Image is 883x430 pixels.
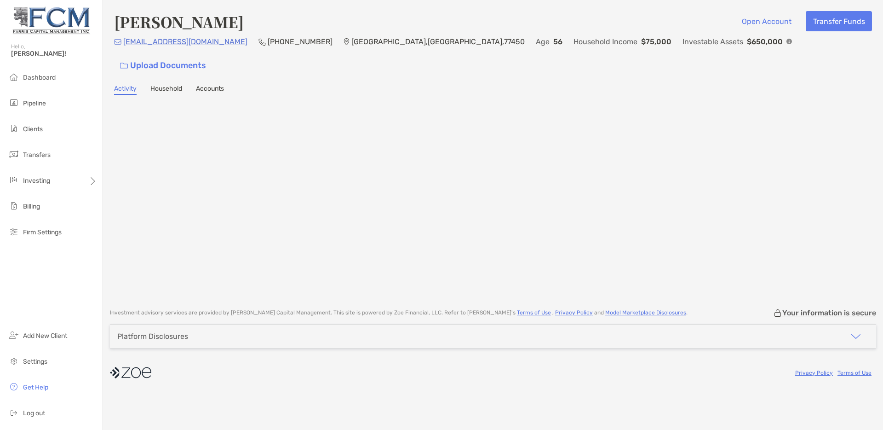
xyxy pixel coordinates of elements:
img: get-help icon [8,381,19,392]
img: Zoe Logo [11,4,92,37]
a: Terms of Use [837,370,872,376]
p: $75,000 [641,36,671,47]
a: Accounts [196,85,224,95]
a: Privacy Policy [555,309,593,316]
img: settings icon [8,355,19,366]
a: Privacy Policy [795,370,833,376]
img: billing icon [8,200,19,211]
span: Firm Settings [23,228,62,236]
img: Phone Icon [258,38,266,46]
p: Your information is secure [782,308,876,317]
span: Investing [23,177,50,185]
img: firm-settings icon [8,226,19,237]
span: [PERSON_NAME]! [11,50,97,58]
button: Transfer Funds [806,11,872,31]
a: Activity [114,85,137,95]
p: Household Income [573,36,637,47]
a: Household [150,85,182,95]
img: add_new_client icon [8,330,19,341]
span: Clients [23,125,43,133]
span: Add New Client [23,332,67,340]
img: Location Icon [344,38,350,46]
img: icon arrow [850,331,861,342]
p: Investable Assets [682,36,743,47]
p: [GEOGRAPHIC_DATA] , [GEOGRAPHIC_DATA] , 77450 [351,36,525,47]
p: $650,000 [747,36,783,47]
p: Age [536,36,550,47]
img: pipeline icon [8,97,19,108]
img: investing icon [8,174,19,186]
h4: [PERSON_NAME] [114,11,244,32]
a: Model Marketplace Disclosures [605,309,686,316]
p: [EMAIL_ADDRESS][DOMAIN_NAME] [123,36,247,47]
span: Billing [23,203,40,210]
span: Transfers [23,151,51,159]
span: Pipeline [23,99,46,107]
img: logout icon [8,407,19,418]
p: Investment advisory services are provided by [PERSON_NAME] Capital Management . This site is powe... [110,309,688,316]
img: Email Icon [114,39,121,45]
img: Info Icon [786,39,792,44]
a: Upload Documents [114,56,212,76]
span: Get Help [23,384,48,391]
img: clients icon [8,123,19,134]
img: dashboard icon [8,71,19,82]
img: button icon [120,63,128,69]
a: Terms of Use [517,309,551,316]
button: Open Account [734,11,798,31]
span: Dashboard [23,74,56,81]
img: company logo [110,362,151,383]
div: Platform Disclosures [117,332,188,341]
span: Log out [23,409,45,417]
img: transfers icon [8,149,19,160]
span: Settings [23,358,47,366]
p: 56 [553,36,562,47]
p: [PHONE_NUMBER] [268,36,333,47]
